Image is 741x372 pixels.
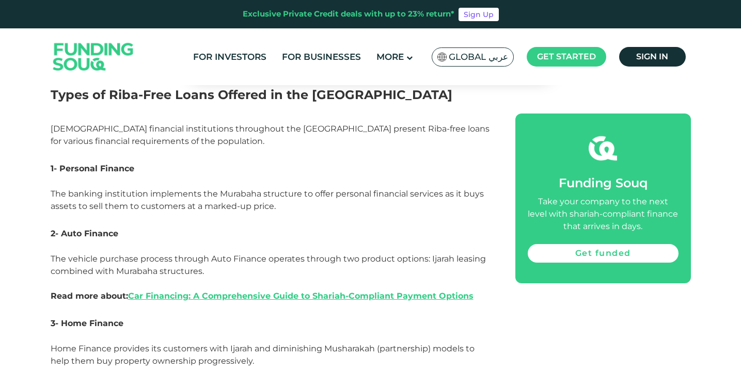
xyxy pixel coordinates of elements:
span: The banking institution implements the Murabaha structure to offer personal financial services as... [51,189,484,211]
a: For Businesses [279,48,364,66]
div: Take your company to the next level with shariah-compliant finance that arrives in days. [528,196,679,233]
img: SA Flag [437,53,447,61]
span: 3- Home Finance [51,318,123,328]
span: [DEMOGRAPHIC_DATA] financial institutions throughout the [GEOGRAPHIC_DATA] present Riba-free loan... [51,124,490,146]
a: For Investors [191,48,269,66]
a: Sign in [619,47,686,67]
span: More [376,52,404,62]
span: Global عربي [449,51,508,63]
a: Sign Up [459,8,499,21]
img: fsicon [589,134,617,163]
img: Logo [43,31,144,83]
span: Types of Riba-Free Loans Offered in the [GEOGRAPHIC_DATA] [51,87,452,102]
span: 1- Personal Finance [51,164,134,173]
a: Car Financing: A Comprehensive Guide to Shariah-Compliant Payment Options [128,291,474,301]
span: Funding Souq [559,175,648,190]
span: Sign in [636,52,668,61]
span: Get started [537,52,596,61]
span: The vehicle purchase process through Auto Finance operates through two product options: Ijarah le... [51,254,486,301]
span: Home Finance provides its customers with Ijarah and diminishing Musharakah (partnership) models t... [51,344,475,366]
strong: Read more about: [51,291,474,301]
span: 2- Auto Finance [51,229,118,238]
a: Get funded [528,244,679,263]
div: Exclusive Private Credit deals with up to 23% return* [243,8,454,20]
